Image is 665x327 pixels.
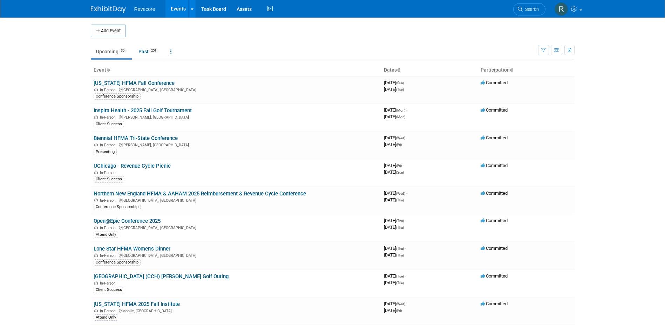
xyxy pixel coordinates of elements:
span: (Thu) [396,198,404,202]
span: - [405,218,406,223]
span: In-Person [100,143,118,147]
a: Search [513,3,545,15]
img: In-Person Event [94,253,98,257]
span: [DATE] [384,80,406,85]
span: Committed [481,246,508,251]
img: In-Person Event [94,198,98,202]
span: [DATE] [384,273,406,279]
span: Committed [481,163,508,168]
img: In-Person Event [94,88,98,91]
button: Add Event [91,25,126,37]
span: (Wed) [396,136,405,140]
span: Committed [481,301,508,306]
span: (Fri) [396,143,402,147]
a: [US_STATE] HFMA Fall Conference [94,80,175,86]
span: (Wed) [396,302,405,306]
span: In-Person [100,115,118,120]
div: Attend Only [94,314,118,321]
span: - [405,80,406,85]
a: Upcoming35 [91,45,132,58]
a: Past251 [133,45,164,58]
div: Mobile, [GEOGRAPHIC_DATA] [94,308,378,313]
span: In-Person [100,281,118,286]
img: In-Person Event [94,115,98,119]
a: Lone Star HFMA Women's Dinner [94,246,170,252]
div: [PERSON_NAME], [GEOGRAPHIC_DATA] [94,114,378,120]
span: (Thu) [396,247,404,251]
span: [DATE] [384,107,407,113]
span: [DATE] [384,197,404,202]
span: Committed [481,107,508,113]
img: Rachael Sires [555,2,568,16]
span: Committed [481,80,508,85]
div: Presenting [94,149,117,155]
div: Conference Sponsorship [94,93,141,100]
span: - [406,107,407,113]
span: (Mon) [396,108,405,112]
span: Committed [481,135,508,140]
a: Sort by Event Name [106,67,110,73]
div: [GEOGRAPHIC_DATA], [GEOGRAPHIC_DATA] [94,197,378,203]
img: In-Person Event [94,143,98,146]
span: (Thu) [396,226,404,229]
a: Sort by Participation Type [510,67,513,73]
span: (Sun) [396,171,404,174]
span: [DATE] [384,218,406,223]
span: [DATE] [384,87,404,92]
span: (Tue) [396,274,404,278]
span: (Fri) [396,164,402,168]
div: Conference Sponsorship [94,259,141,266]
span: Committed [481,191,508,196]
div: Conference Sponsorship [94,204,141,210]
span: [DATE] [384,246,406,251]
span: - [406,135,407,140]
a: [GEOGRAPHIC_DATA] (CCH) [PERSON_NAME] Golf Outing [94,273,229,280]
span: In-Person [100,88,118,92]
span: (Thu) [396,253,404,257]
th: Event [91,64,381,76]
span: [DATE] [384,280,404,285]
span: [DATE] [384,191,407,196]
img: In-Person Event [94,226,98,229]
span: [DATE] [384,225,404,230]
span: (Tue) [396,88,404,92]
span: Search [523,7,539,12]
a: Northern New England HFMA & AAHAM 2025 Reimbursement & Revenue Cycle Conference [94,191,306,197]
div: Client Success [94,176,124,182]
span: In-Person [100,171,118,175]
span: (Mon) [396,115,405,119]
span: [DATE] [384,308,402,313]
span: In-Person [100,226,118,230]
a: [US_STATE] HFMA 2025 Fall Institute [94,301,180,307]
span: (Thu) [396,219,404,223]
div: [GEOGRAPHIC_DATA], [GEOGRAPHIC_DATA] [94,87,378,92]
span: [DATE] [384,114,405,119]
span: In-Person [100,309,118,313]
span: - [406,191,407,196]
span: - [403,163,404,168]
th: Dates [381,64,478,76]
div: Attend Only [94,232,118,238]
div: [GEOGRAPHIC_DATA], [GEOGRAPHIC_DATA] [94,225,378,230]
div: Client Success [94,121,124,127]
span: (Tue) [396,281,404,285]
img: In-Person Event [94,309,98,312]
span: Committed [481,218,508,223]
span: - [405,246,406,251]
th: Participation [478,64,575,76]
span: [DATE] [384,163,404,168]
span: [DATE] [384,301,407,306]
span: - [406,301,407,306]
a: Inspira Health - 2025 Fall Golf Tournament [94,107,192,114]
span: [DATE] [384,169,404,175]
a: UChicago - Revenue Cycle Picnic [94,163,171,169]
span: - [405,273,406,279]
span: (Sun) [396,81,404,85]
span: 251 [149,48,158,53]
span: Revecore [134,6,155,12]
img: In-Person Event [94,171,98,174]
span: (Fri) [396,309,402,313]
div: Client Success [94,287,124,293]
a: Open@Epic Conference 2025 [94,218,161,224]
span: (Wed) [396,192,405,195]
